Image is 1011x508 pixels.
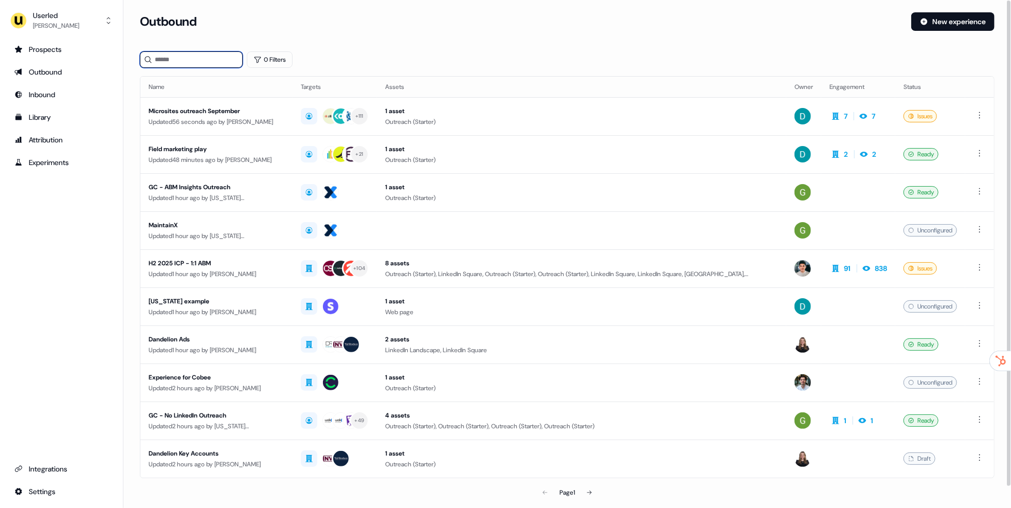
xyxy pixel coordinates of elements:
[149,193,284,203] div: Updated 1 hour ago by [US_STATE][PERSON_NAME]
[8,483,115,500] a: Go to integrations
[149,155,284,165] div: Updated 48 minutes ago by [PERSON_NAME]
[355,112,364,121] div: + 111
[355,150,363,159] div: + 21
[33,21,79,31] div: [PERSON_NAME]
[871,415,873,426] div: 1
[149,269,284,279] div: Updated 1 hour ago by [PERSON_NAME]
[14,67,109,77] div: Outbound
[795,374,811,391] img: Tristan
[904,148,938,160] div: Ready
[385,372,778,383] div: 1 asset
[385,117,778,127] div: Outreach (Starter)
[872,149,876,159] div: 2
[875,263,887,274] div: 838
[14,44,109,55] div: Prospects
[14,135,109,145] div: Attribution
[821,77,895,97] th: Engagement
[844,149,848,159] div: 2
[385,334,778,344] div: 2 assets
[8,154,115,171] a: Go to experiments
[149,220,284,230] div: MaintainX
[140,14,196,29] h3: Outbound
[354,416,364,425] div: + 49
[904,414,938,427] div: Ready
[385,383,778,393] div: Outreach (Starter)
[904,338,938,351] div: Ready
[385,448,778,459] div: 1 asset
[385,421,778,431] div: Outreach (Starter), Outreach (Starter), Outreach (Starter), Outreach (Starter)
[795,336,811,353] img: Geneviève
[14,464,109,474] div: Integrations
[904,376,957,389] div: Unconfigured
[385,258,778,268] div: 8 assets
[911,12,995,31] button: New experience
[8,8,115,33] button: Userled[PERSON_NAME]
[149,410,284,421] div: GC - No LinkedIn Outreach
[33,10,79,21] div: Userled
[385,296,778,306] div: 1 asset
[14,112,109,122] div: Library
[895,77,965,97] th: Status
[904,224,957,237] div: Unconfigured
[385,193,778,203] div: Outreach (Starter)
[8,41,115,58] a: Go to prospects
[149,144,284,154] div: Field marketing play
[149,296,284,306] div: [US_STATE] example
[149,231,284,241] div: Updated 1 hour ago by [US_STATE][PERSON_NAME]
[385,155,778,165] div: Outreach (Starter)
[293,77,377,97] th: Targets
[904,262,937,275] div: Issues
[149,345,284,355] div: Updated 1 hour ago by [PERSON_NAME]
[385,307,778,317] div: Web page
[14,89,109,100] div: Inbound
[8,132,115,148] a: Go to attribution
[247,51,293,68] button: 0 Filters
[904,110,937,122] div: Issues
[149,372,284,383] div: Experience for Cobee
[149,182,284,192] div: GC - ABM Insights Outreach
[140,77,293,97] th: Name
[385,144,778,154] div: 1 asset
[795,184,811,201] img: Georgia
[795,412,811,429] img: Georgia
[8,86,115,103] a: Go to Inbound
[149,383,284,393] div: Updated 2 hours ago by [PERSON_NAME]
[385,269,778,279] div: Outreach (Starter), LinkedIn Square, Outreach (Starter), Outreach (Starter), LinkedIn Square, Lin...
[8,461,115,477] a: Go to integrations
[795,146,811,162] img: David
[559,487,575,498] div: Page 1
[14,486,109,497] div: Settings
[385,459,778,469] div: Outreach (Starter)
[904,186,938,198] div: Ready
[795,450,811,467] img: Geneviève
[795,298,811,315] img: David
[795,222,811,239] img: Georgia
[149,421,284,431] div: Updated 2 hours ago by [US_STATE][PERSON_NAME]
[904,452,935,465] div: Draft
[385,410,778,421] div: 4 assets
[8,64,115,80] a: Go to outbound experience
[149,459,284,469] div: Updated 2 hours ago by [PERSON_NAME]
[904,300,957,313] div: Unconfigured
[353,264,365,273] div: + 104
[385,345,778,355] div: LinkedIn Landscape, LinkedIn Square
[149,334,284,344] div: Dandelion Ads
[795,108,811,124] img: David
[795,260,811,277] img: Vincent
[149,117,284,127] div: Updated 56 seconds ago by [PERSON_NAME]
[844,263,851,274] div: 91
[149,106,284,116] div: Microsites outreach September
[385,182,778,192] div: 1 asset
[14,157,109,168] div: Experiments
[872,111,875,121] div: 7
[8,109,115,125] a: Go to templates
[844,415,846,426] div: 1
[377,77,786,97] th: Assets
[149,307,284,317] div: Updated 1 hour ago by [PERSON_NAME]
[844,111,847,121] div: 7
[149,258,284,268] div: H2 2025 ICP - 1:1 ABM
[385,106,778,116] div: 1 asset
[149,448,284,459] div: Dandelion Key Accounts
[786,77,821,97] th: Owner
